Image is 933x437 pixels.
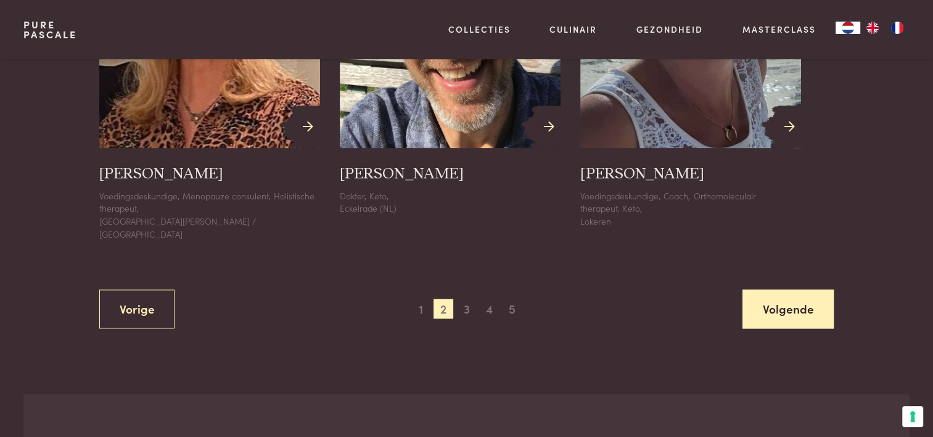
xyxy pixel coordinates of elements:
button: Uw voorkeuren voor toestemming voor trackingtechnologieën [902,406,923,427]
h3: [PERSON_NAME] [340,164,464,184]
ul: Language list [860,22,910,34]
span: Orthomoleculair therapeut, [580,189,756,215]
span: Dokter, [340,189,366,202]
a: NL [836,22,860,34]
div: Language [836,22,860,34]
span: 3 [457,299,477,318]
span: Voedingsdeskundige, [580,189,660,202]
span: 1 [411,299,430,318]
span: Coach, [664,189,690,202]
span: Menopauze consulent, [183,189,271,202]
a: Gezondheid [636,23,703,36]
aside: Language selected: Nederlands [836,22,910,34]
span: Holistische therapeut, [99,189,315,215]
span: 5 [503,299,522,318]
a: Culinair [549,23,597,36]
a: FR [885,22,910,34]
h3: [PERSON_NAME] [580,164,704,184]
span: Voedingsdeskundige, [99,189,179,202]
a: Vorige [99,289,175,328]
h3: [PERSON_NAME] [99,164,223,184]
div: [GEOGRAPHIC_DATA][PERSON_NAME] / [GEOGRAPHIC_DATA] [99,215,320,240]
span: 4 [480,299,499,318]
a: Collecties [448,23,511,36]
a: PurePascale [23,20,77,40]
a: EN [860,22,885,34]
a: Masterclass [742,23,816,36]
span: 2 [434,299,453,318]
div: Lokeren [580,215,801,228]
a: Volgende [742,289,834,328]
div: Eckelrade (NL) [340,202,561,215]
span: Keto, [369,189,388,202]
span: Keto, [623,202,642,214]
